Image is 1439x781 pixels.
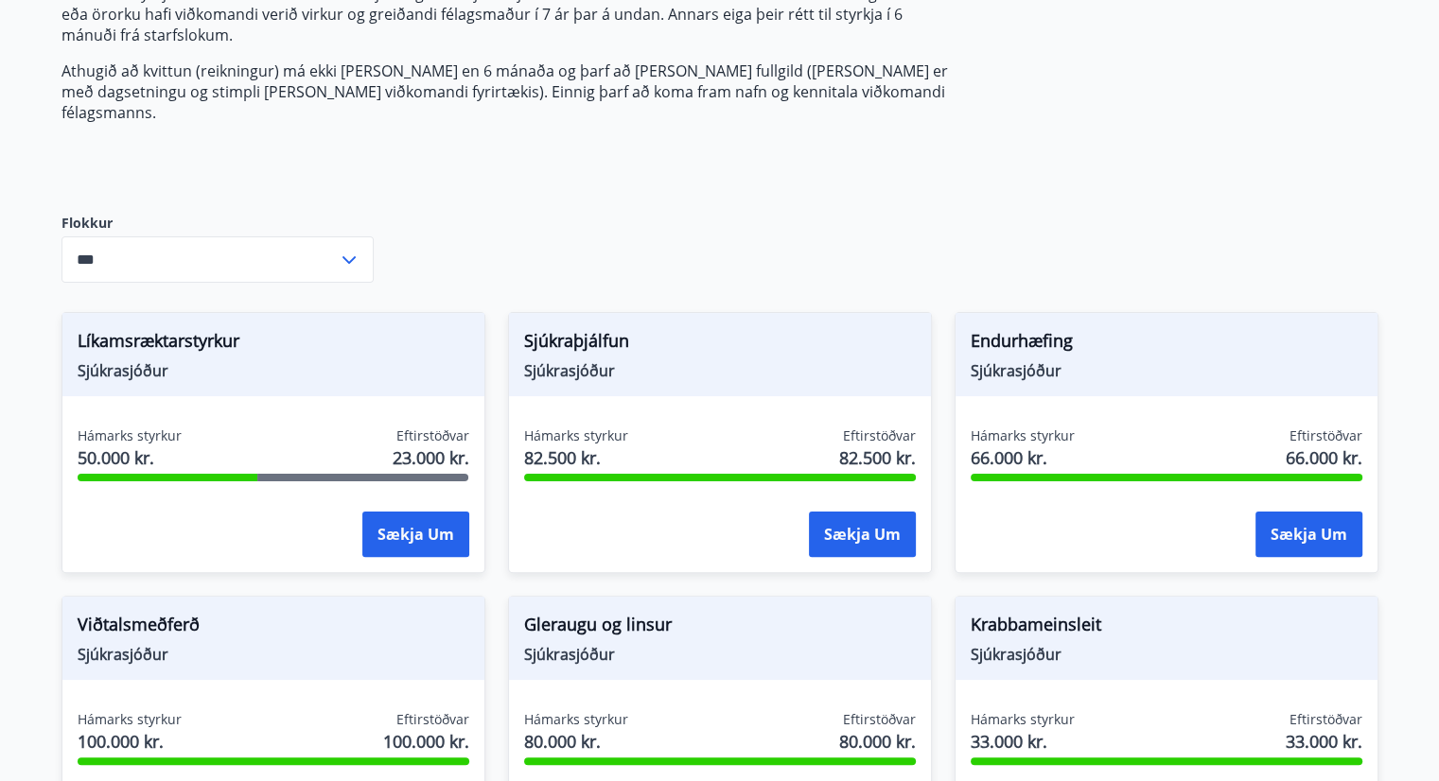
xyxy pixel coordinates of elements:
span: 82.500 kr. [839,445,916,470]
span: 66.000 kr. [1286,445,1362,470]
span: Hámarks styrkur [524,710,628,729]
span: Viðtalsmeðferð [78,612,469,644]
span: Sjúkrasjóður [78,644,469,665]
span: Eftirstöðvar [1290,426,1362,445]
button: Sækja um [362,512,469,557]
span: Hámarks styrkur [78,426,182,445]
p: Athugið að kvittun (reikningur) má ekki [PERSON_NAME] en 6 mánaða og þarf að [PERSON_NAME] fullgi... [61,61,955,123]
button: Sækja um [809,512,916,557]
span: 100.000 kr. [78,729,182,754]
span: 82.500 kr. [524,445,628,470]
span: 66.000 kr. [971,445,1075,470]
span: Eftirstöðvar [843,426,916,445]
span: Krabbameinsleit [971,612,1362,644]
span: Hámarks styrkur [78,710,182,729]
span: 33.000 kr. [971,729,1075,754]
span: 33.000 kr. [1286,729,1362,754]
span: Eftirstöðvar [396,426,469,445]
span: 100.000 kr. [383,729,469,754]
label: Flokkur [61,214,374,233]
span: Sjúkrasjóður [971,360,1362,381]
span: Eftirstöðvar [843,710,916,729]
span: 50.000 kr. [78,445,182,470]
span: 80.000 kr. [839,729,916,754]
button: Sækja um [1255,512,1362,557]
span: Hámarks styrkur [524,426,628,445]
span: Eftirstöðvar [396,710,469,729]
span: Sjúkrasjóður [971,644,1362,665]
span: Sjúkrasjóður [78,360,469,381]
span: Hámarks styrkur [971,426,1075,445]
span: Líkamsræktarstyrkur [78,328,469,360]
span: Sjúkrasjóður [524,644,916,665]
span: Gleraugu og linsur [524,612,916,644]
span: 23.000 kr. [393,445,469,470]
span: Hámarks styrkur [971,710,1075,729]
span: Sjúkraþjálfun [524,328,916,360]
span: Endurhæfing [971,328,1362,360]
span: Eftirstöðvar [1290,710,1362,729]
span: Sjúkrasjóður [524,360,916,381]
span: 80.000 kr. [524,729,628,754]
